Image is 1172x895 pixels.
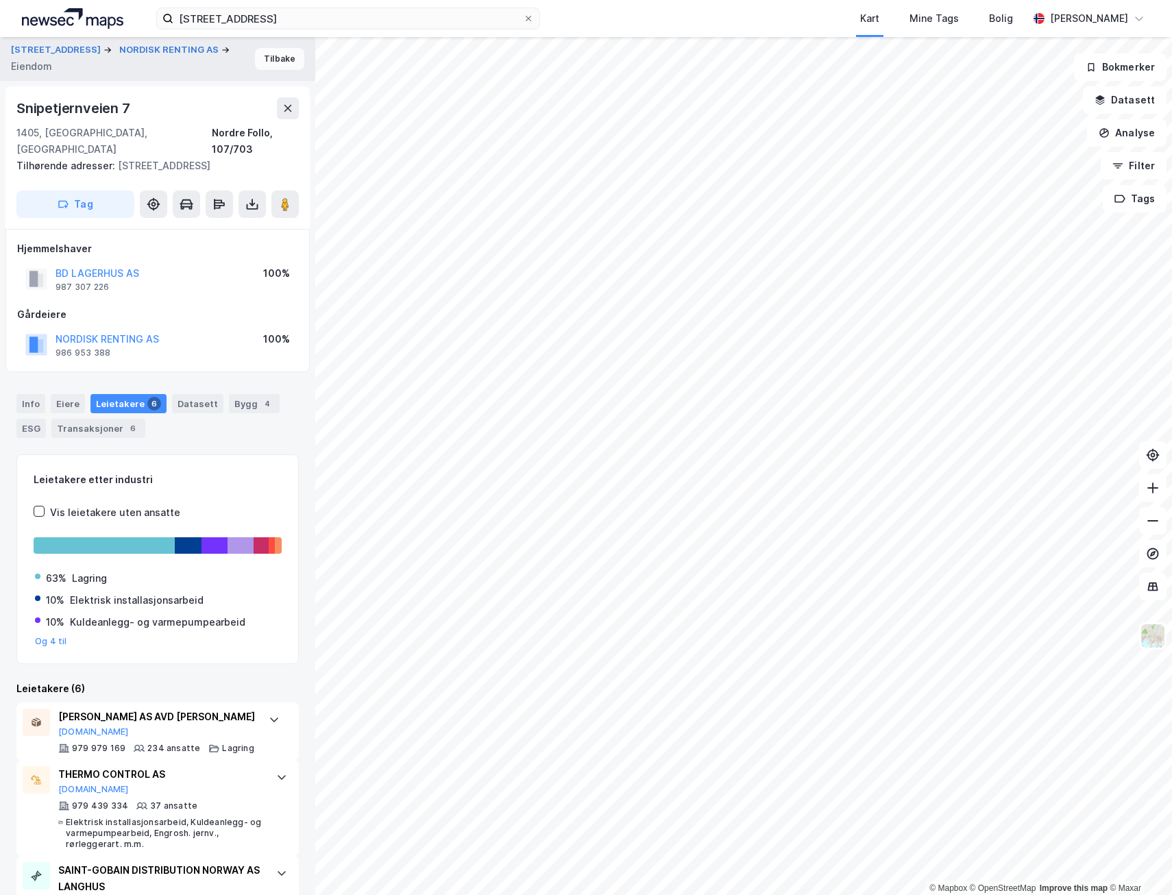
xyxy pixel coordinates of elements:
[970,883,1036,893] a: OpenStreetMap
[58,862,263,895] div: SAINT-GOBAIN DISTRIBUTION NORWAY AS LANGHUS
[16,681,299,697] div: Leietakere (6)
[66,817,263,850] div: Elektrisk installasjonsarbeid, Kuldeanlegg- og varmepumpearbeid, Engrosh. jernv., rørleggerart. m.m.
[212,125,299,158] div: Nordre Follo, 107/703
[147,743,200,754] div: 234 ansatte
[70,592,204,609] div: Elektrisk installasjonsarbeid
[260,397,274,410] div: 4
[222,743,254,754] div: Lagring
[17,241,298,257] div: Hjemmelshaver
[11,43,103,57] button: [STREET_ADDRESS]
[72,570,107,587] div: Lagring
[255,48,304,70] button: Tilbake
[11,58,52,75] div: Eiendom
[1140,623,1166,649] img: Z
[72,743,125,754] div: 979 979 169
[126,421,140,435] div: 6
[17,306,298,323] div: Gårdeiere
[1050,10,1128,27] div: [PERSON_NAME]
[263,265,290,282] div: 100%
[16,125,212,158] div: 1405, [GEOGRAPHIC_DATA], [GEOGRAPHIC_DATA]
[16,160,118,171] span: Tilhørende adresser:
[46,592,64,609] div: 10%
[16,191,134,218] button: Tag
[263,331,290,347] div: 100%
[70,614,245,630] div: Kuldeanlegg- og varmepumpearbeid
[1103,829,1172,895] iframe: Chat Widget
[1074,53,1167,81] button: Bokmerker
[58,709,255,725] div: [PERSON_NAME] AS AVD [PERSON_NAME]
[173,8,523,29] input: Søk på adresse, matrikkel, gårdeiere, leietakere eller personer
[56,347,110,358] div: 986 953 388
[929,883,967,893] a: Mapbox
[1040,883,1108,893] a: Improve this map
[72,800,128,811] div: 979 439 334
[51,394,85,413] div: Eiere
[16,158,288,174] div: [STREET_ADDRESS]
[16,419,46,438] div: ESG
[58,766,263,783] div: THERMO CONTROL AS
[22,8,123,29] img: logo.a4113a55bc3d86da70a041830d287a7e.svg
[35,636,67,647] button: Og 4 til
[150,800,197,811] div: 37 ansatte
[58,784,129,795] button: [DOMAIN_NAME]
[119,43,221,57] button: NORDISK RENTING AS
[16,394,45,413] div: Info
[989,10,1013,27] div: Bolig
[229,394,280,413] div: Bygg
[51,419,145,438] div: Transaksjoner
[46,570,66,587] div: 63%
[1087,119,1167,147] button: Analyse
[909,10,959,27] div: Mine Tags
[46,614,64,630] div: 10%
[1103,185,1167,212] button: Tags
[90,394,167,413] div: Leietakere
[50,504,180,521] div: Vis leietakere uten ansatte
[147,397,161,410] div: 6
[860,10,879,27] div: Kart
[172,394,223,413] div: Datasett
[34,471,282,488] div: Leietakere etter industri
[1101,152,1167,180] button: Filter
[1083,86,1167,114] button: Datasett
[56,282,109,293] div: 987 307 226
[58,726,129,737] button: [DOMAIN_NAME]
[16,97,133,119] div: Snipetjernveien 7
